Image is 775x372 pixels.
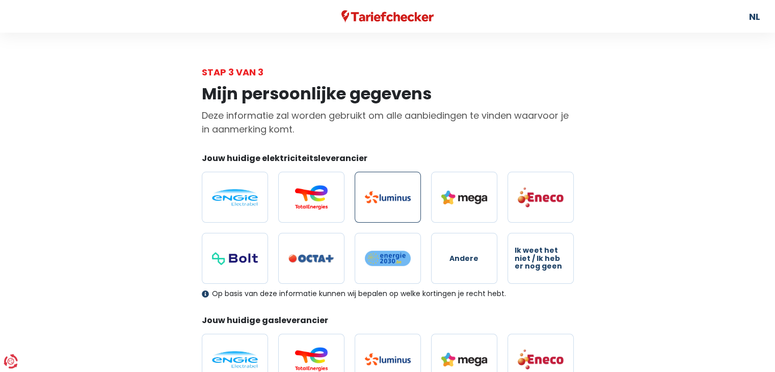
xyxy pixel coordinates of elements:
[202,152,574,168] legend: Jouw huidige elektriciteitsleverancier
[288,347,334,371] img: Total Energies / Lampiris
[341,10,434,23] img: Tariefchecker logo
[365,250,411,267] img: Energie2030
[288,185,334,209] img: Total Energies / Lampiris
[212,351,258,368] img: Engie / Electrabel
[288,254,334,263] img: Octa+
[518,187,564,208] img: Eneco
[202,84,574,103] h1: Mijn persoonlijke gegevens
[441,191,487,204] img: Mega
[202,289,574,298] div: Op basis van deze informatie kunnen wij bepalen op welke kortingen je recht hebt.
[202,65,574,79] div: Stap 3 van 3
[202,314,574,330] legend: Jouw huidige gasleverancier
[212,252,258,265] img: Bolt
[518,349,564,370] img: Eneco
[365,353,411,365] img: Luminus
[515,247,567,270] span: Ik weet het niet / Ik heb er nog geen
[365,191,411,203] img: Luminus
[202,109,574,136] p: Deze informatie zal worden gebruikt om alle aanbiedingen te vinden waarvoor je in aanmerking komt.
[449,255,478,262] span: Andere
[441,353,487,366] img: Mega
[212,189,258,206] img: Engie / Electrabel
